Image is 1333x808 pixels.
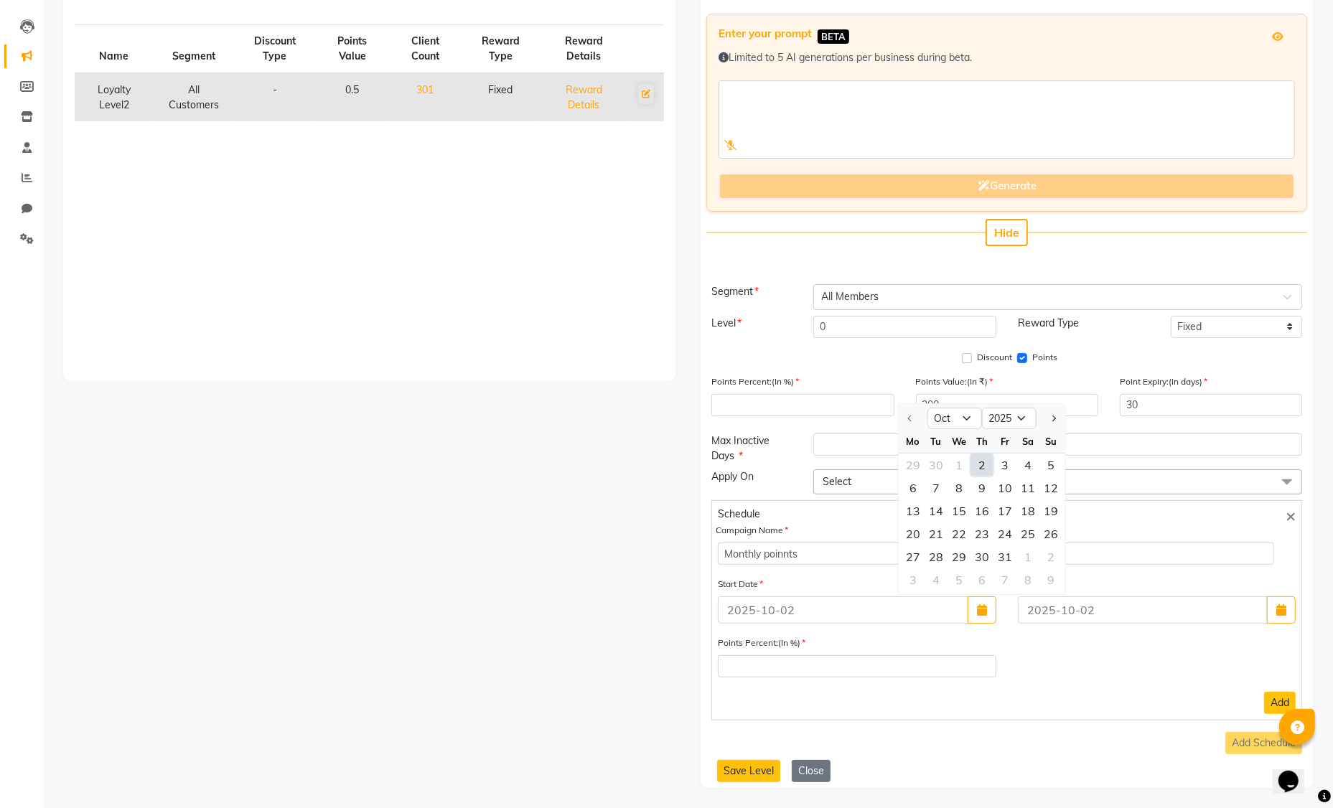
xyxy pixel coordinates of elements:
div: 5 [1039,454,1062,476]
th: Segment [154,25,234,74]
div: Monday, October 6, 2025 [902,476,925,499]
label: Points Percent:(In %) [718,636,805,649]
div: 14 [925,499,948,522]
div: Mo [902,430,925,453]
div: 2 [1039,545,1062,568]
td: - [234,73,316,121]
div: 23 [970,522,993,545]
th: Reward Details [540,25,628,74]
div: 19 [1039,499,1062,522]
td: All Customers [154,73,234,121]
iframe: chat widget [1273,751,1319,794]
div: 27 [902,545,925,568]
div: 7 [993,568,1016,591]
div: Th [970,430,993,453]
div: 7 [925,476,948,499]
label: Discount [977,351,1012,364]
div: 12 [1039,476,1062,499]
div: Tuesday, November 4, 2025 [925,568,948,591]
th: Points Value [316,25,389,74]
div: Sunday, November 2, 2025 [1039,545,1062,568]
div: Wednesday, November 5, 2025 [948,568,970,591]
div: Max Inactive Days [701,433,803,464]
th: Reward Type [462,25,540,74]
div: 30 [970,545,993,568]
label: Points Percent:(In %) [711,375,799,388]
div: 5 [948,568,970,591]
div: Wednesday, October 8, 2025 [948,476,970,499]
div: 13 [902,499,925,522]
div: 17 [993,499,1016,522]
div: 3 [993,454,1016,476]
div: Wednesday, October 29, 2025 [948,545,970,568]
div: Friday, October 31, 2025 [993,545,1016,568]
label: Campaign Name [707,524,1263,537]
label: Points [1032,351,1057,364]
div: Reward Details [548,83,619,113]
div: 1 [1016,545,1039,568]
td: 0.5 [316,73,389,121]
div: 31 [993,545,1016,568]
div: 16 [970,499,993,522]
div: Friday, November 7, 2025 [993,568,1016,591]
button: Add [1264,692,1296,714]
div: Fr [993,430,1016,453]
span: × [1286,504,1296,526]
td: Loyalty Level2 [75,73,154,121]
span: Select [823,475,851,488]
div: 9 [1039,568,1062,591]
div: Monday, October 27, 2025 [902,545,925,568]
div: Saturday, October 4, 2025 [1016,454,1039,476]
div: 21 [925,522,948,545]
div: 8 [1016,568,1039,591]
div: 4 [925,568,948,591]
th: Discount Type [234,25,316,74]
select: Select month [927,408,982,429]
div: Saturday, November 1, 2025 [1016,545,1039,568]
div: Thursday, October 2, 2025 [970,454,993,476]
div: Friday, October 10, 2025 [993,476,1016,499]
button: Next month [1047,407,1060,430]
div: Apply On [701,469,803,494]
div: Tuesday, October 7, 2025 [925,476,948,499]
div: 24 [993,522,1016,545]
div: Sunday, November 9, 2025 [1039,568,1062,591]
div: Monday, November 3, 2025 [902,568,925,591]
td: Fixed [462,73,540,121]
div: 26 [1039,522,1062,545]
div: Friday, October 17, 2025 [993,499,1016,522]
div: Monday, October 13, 2025 [902,499,925,522]
span: BETA [818,29,849,43]
div: Tuesday, October 14, 2025 [925,499,948,522]
div: 4 [1016,454,1039,476]
th: Name [75,25,154,74]
input: 2025-10-02 [1018,596,1268,624]
div: Thursday, November 6, 2025 [970,568,993,591]
div: Segment [701,284,803,310]
div: Thursday, October 9, 2025 [970,476,993,499]
div: Sa [1016,430,1039,453]
div: Sunday, October 5, 2025 [1039,454,1062,476]
div: 3 [902,568,925,591]
div: Tuesday, October 21, 2025 [925,522,948,545]
div: Saturday, October 11, 2025 [1016,476,1039,499]
th: Client Count [389,25,462,74]
button: Close [1286,507,1296,524]
div: Sunday, October 26, 2025 [1039,522,1062,545]
div: Su [1039,430,1062,453]
div: 18 [1016,499,1039,522]
div: 9 [970,476,993,499]
div: Level [701,316,803,338]
div: 29 [948,545,970,568]
div: Thursday, October 30, 2025 [970,545,993,568]
div: Sunday, October 12, 2025 [1039,476,1062,499]
div: Limited to 5 AI generations per business during beta. [719,50,1295,65]
button: Hide [986,219,1028,246]
div: Monday, October 20, 2025 [902,522,925,545]
div: Thursday, October 23, 2025 [970,522,993,545]
div: 10 [993,476,1016,499]
button: Close [792,760,831,782]
div: Saturday, October 18, 2025 [1016,499,1039,522]
div: Friday, October 3, 2025 [993,454,1016,476]
div: 11 [1016,476,1039,499]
